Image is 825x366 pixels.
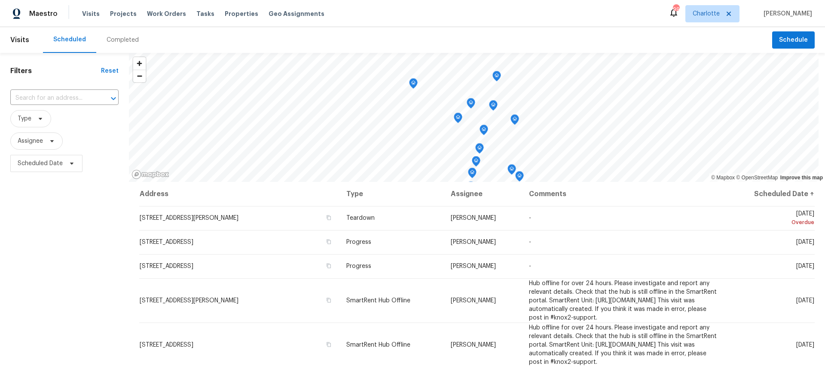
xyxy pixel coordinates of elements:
button: Open [107,92,119,105]
span: - [529,263,531,269]
span: Scheduled Date [18,159,63,168]
span: Schedule [779,35,808,46]
span: Maestro [29,9,58,18]
button: Copy Address [325,214,333,221]
span: [DATE] [796,298,814,304]
span: [PERSON_NAME] [451,215,496,221]
div: Map marker [467,181,475,195]
th: Address [139,182,339,206]
span: [PERSON_NAME] [451,263,496,269]
span: [DATE] [732,211,814,227]
span: [STREET_ADDRESS] [140,342,193,348]
span: Progress [346,239,371,245]
span: [DATE] [796,342,814,348]
button: Copy Address [325,341,333,348]
div: Completed [107,36,139,44]
div: Map marker [515,171,524,185]
a: Improve this map [780,175,823,181]
a: Mapbox [711,175,735,181]
span: Assignee [18,137,43,145]
th: Scheduled Date ↑ [725,182,815,206]
span: [DATE] [796,239,814,245]
div: Map marker [492,71,501,84]
span: SmartRent Hub Offline [346,342,410,348]
div: Map marker [475,143,484,157]
span: Work Orders [147,9,186,18]
span: - [529,239,531,245]
span: SmartRent Hub Offline [346,298,410,304]
span: Hub offline for over 24 hours. Please investigate and report any relevant details. Check that the... [529,280,717,321]
span: Hub offline for over 24 hours. Please investigate and report any relevant details. Check that the... [529,325,717,365]
div: Map marker [480,125,488,138]
div: Map marker [454,113,462,126]
span: Type [18,114,31,123]
th: Type [339,182,443,206]
span: Charlotte [693,9,720,18]
span: Progress [346,263,371,269]
span: [PERSON_NAME] [451,239,496,245]
span: Geo Assignments [269,9,324,18]
a: OpenStreetMap [736,175,778,181]
button: Zoom in [133,57,146,70]
button: Copy Address [325,262,333,270]
div: Overdue [732,218,814,227]
span: Projects [110,9,137,18]
div: Scheduled [53,35,86,44]
span: [STREET_ADDRESS] [140,263,193,269]
input: Search for an address... [10,92,95,105]
button: Copy Address [325,296,333,304]
span: Properties [225,9,258,18]
span: Visits [82,9,100,18]
th: Comments [522,182,725,206]
span: Tasks [196,11,214,17]
span: Visits [10,31,29,49]
span: - [529,215,531,221]
span: [STREET_ADDRESS] [140,239,193,245]
h1: Filters [10,67,101,75]
div: Map marker [510,114,519,128]
span: [DATE] [796,263,814,269]
button: Schedule [772,31,815,49]
div: Map marker [472,156,480,169]
th: Assignee [444,182,522,206]
div: Map marker [489,100,498,114]
div: Map marker [467,98,475,111]
span: [STREET_ADDRESS][PERSON_NAME] [140,215,238,221]
span: [PERSON_NAME] [451,342,496,348]
canvas: Map [129,53,819,182]
div: Map marker [409,78,418,92]
div: Map marker [507,164,516,178]
div: Reset [101,67,119,75]
span: Teardown [346,215,375,221]
button: Zoom out [133,70,146,82]
div: 99 [673,5,679,14]
a: Mapbox homepage [131,169,169,179]
div: Map marker [468,168,477,181]
span: [PERSON_NAME] [451,298,496,304]
button: Copy Address [325,238,333,246]
span: [STREET_ADDRESS][PERSON_NAME] [140,298,238,304]
span: [PERSON_NAME] [760,9,812,18]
